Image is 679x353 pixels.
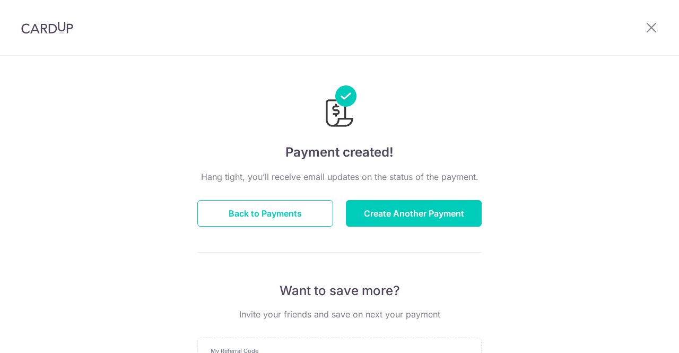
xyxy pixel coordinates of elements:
p: Want to save more? [197,282,482,299]
img: Payments [323,85,356,130]
h4: Payment created! [197,143,482,162]
p: Hang tight, you’ll receive email updates on the status of the payment. [197,170,482,183]
img: CardUp [21,21,73,34]
button: Back to Payments [197,200,333,227]
button: Create Another Payment [346,200,482,227]
p: Invite your friends and save on next your payment [197,308,482,321]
